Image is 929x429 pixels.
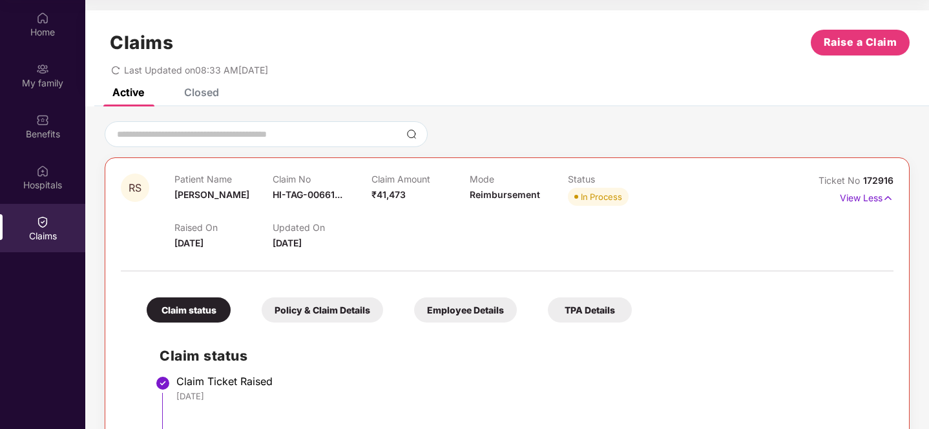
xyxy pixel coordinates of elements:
span: RS [129,183,141,194]
span: [DATE] [174,237,204,248]
div: Employee Details [414,297,517,323]
img: svg+xml;base64,PHN2ZyBpZD0iQ2xhaW0iIHhtbG5zPSJodHRwOi8vd3d3LnczLm9yZy8yMDAwL3N2ZyIgd2lkdGg9IjIwIi... [36,215,49,228]
h1: Claims [110,32,173,54]
div: Claim Ticket Raised [176,375,881,388]
p: Claim Amount [371,174,470,185]
img: svg+xml;base64,PHN2ZyBpZD0iU3RlcC1Eb25lLTMyeDMyIiB4bWxucz0iaHR0cDovL3d3dy53My5vcmcvMjAwMC9zdmciIH... [155,375,171,391]
img: svg+xml;base64,PHN2ZyBpZD0iSG9tZSIgeG1sbnM9Imh0dHA6Ly93d3cudzMub3JnLzIwMDAvc3ZnIiB3aWR0aD0iMjAiIG... [36,12,49,25]
span: Raise a Claim [824,34,897,50]
img: svg+xml;base64,PHN2ZyB3aWR0aD0iMjAiIGhlaWdodD0iMjAiIHZpZXdCb3g9IjAgMCAyMCAyMCIgZmlsbD0ibm9uZSIgeG... [36,63,49,75]
div: Claim status [147,297,231,323]
p: Updated On [273,222,371,233]
div: In Process [581,190,622,203]
p: Claim No [273,174,371,185]
span: Last Updated on 08:33 AM[DATE] [124,65,268,75]
span: [PERSON_NAME] [174,189,249,200]
span: Reimbursement [470,189,540,200]
img: svg+xml;base64,PHN2ZyBpZD0iSG9zcGl0YWxzIiB4bWxucz0iaHR0cDovL3d3dy53My5vcmcvMjAwMC9zdmciIHdpZHRoPS... [36,165,49,177]
span: [DATE] [273,237,302,248]
p: Patient Name [174,174,273,185]
span: ₹41,473 [371,189,406,200]
button: Raise a Claim [811,30,910,55]
div: TPA Details [548,297,632,323]
p: Raised On [174,222,273,233]
p: Mode [470,174,568,185]
h2: Claim status [160,345,881,366]
img: svg+xml;base64,PHN2ZyBpZD0iU2VhcmNoLTMyeDMyIiB4bWxucz0iaHR0cDovL3d3dy53My5vcmcvMjAwMC9zdmciIHdpZH... [406,129,417,139]
div: Active [112,86,144,99]
div: Closed [184,86,219,99]
div: [DATE] [176,390,881,402]
img: svg+xml;base64,PHN2ZyB4bWxucz0iaHR0cDovL3d3dy53My5vcmcvMjAwMC9zdmciIHdpZHRoPSIxNyIgaGVpZ2h0PSIxNy... [882,191,893,205]
div: Policy & Claim Details [262,297,383,323]
img: svg+xml;base64,PHN2ZyBpZD0iQmVuZWZpdHMiIHhtbG5zPSJodHRwOi8vd3d3LnczLm9yZy8yMDAwL3N2ZyIgd2lkdGg9Ij... [36,114,49,126]
span: 172916 [863,175,893,186]
span: redo [111,65,120,75]
span: HI-TAG-00661... [273,189,342,200]
p: View Less [840,188,893,205]
p: Status [568,174,666,185]
span: Ticket No [819,175,863,186]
